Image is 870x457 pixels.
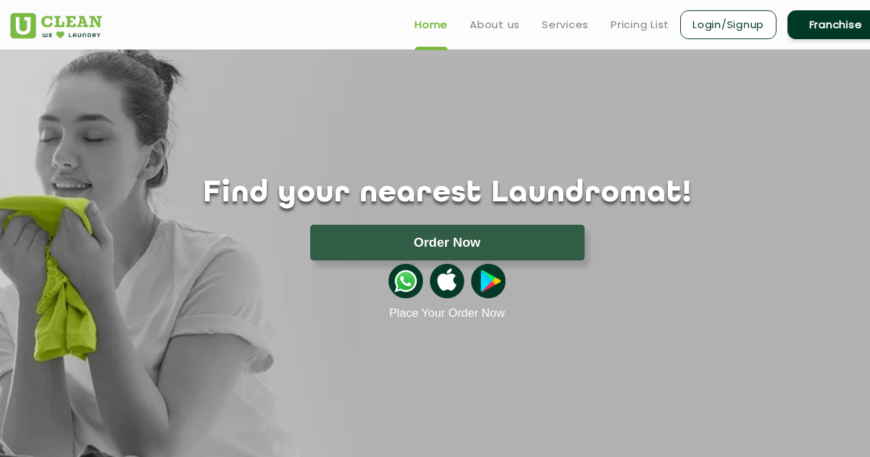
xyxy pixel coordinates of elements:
img: whatsappicon.png [389,264,423,298]
button: Order Now [310,225,585,260]
img: UClean Laundry and Dry Cleaning [10,13,102,38]
img: apple-icon.png [430,264,464,298]
a: Pricing List [611,16,669,33]
a: Services [542,16,589,33]
a: Login/Signup [680,10,776,39]
a: About us [470,16,520,33]
a: Place Your Order Now [389,306,505,320]
img: playstoreicon.png [471,264,505,298]
a: Home [415,16,448,33]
